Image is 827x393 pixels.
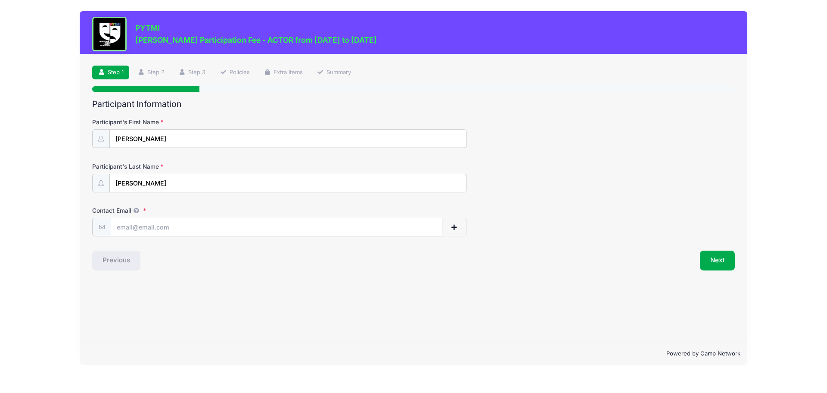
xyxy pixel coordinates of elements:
a: Step 1 [92,66,129,80]
a: Extra Items [258,66,308,80]
input: Participant's Last Name [109,174,467,192]
p: Powered by Camp Network [87,349,740,358]
a: Step 3 [173,66,211,80]
input: email@email.com [111,218,442,236]
a: Summary [311,66,357,80]
label: Participant's First Name [92,118,306,126]
label: Contact Email [92,206,306,215]
input: Participant's First Name [109,129,467,148]
h2: Participant Information [92,99,735,109]
h3: [PERSON_NAME] Participation Fee - ACTOR from [DATE] to [DATE] [135,35,377,44]
button: Next [700,251,735,270]
a: Step 2 [132,66,170,80]
a: Policies [214,66,255,80]
label: Participant's Last Name [92,162,306,171]
h3: PYTMI [135,23,377,32]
